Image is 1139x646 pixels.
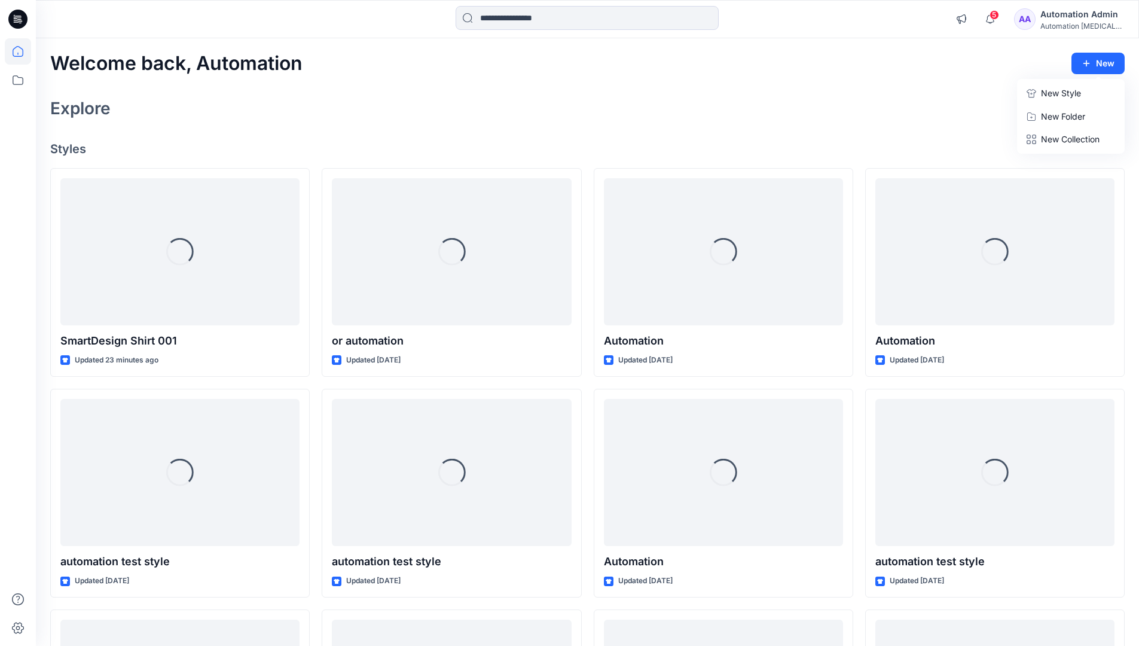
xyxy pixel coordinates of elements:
p: SmartDesign Shirt 001 [60,333,300,349]
a: New Style [1019,81,1122,105]
p: Updated [DATE] [890,354,944,367]
p: Automation [604,333,843,349]
p: Updated [DATE] [346,575,401,587]
span: 5 [990,10,999,20]
h2: Explore [50,99,111,118]
button: New [1071,53,1125,74]
p: Updated 23 minutes ago [75,354,158,367]
div: Automation Admin [1040,7,1124,22]
p: automation test style [875,553,1114,570]
h2: Welcome back, Automation [50,53,303,75]
p: Automation [875,333,1114,349]
p: Automation [604,553,843,570]
p: New Folder [1041,110,1085,123]
p: Updated [DATE] [618,354,673,367]
p: New Style [1041,86,1081,100]
p: automation test style [60,553,300,570]
p: automation test style [332,553,571,570]
p: Updated [DATE] [618,575,673,587]
p: Updated [DATE] [75,575,129,587]
p: Updated [DATE] [346,354,401,367]
div: AA [1014,8,1036,30]
p: or automation [332,333,571,349]
div: Automation [MEDICAL_DATA]... [1040,22,1124,31]
h4: Styles [50,142,1125,156]
p: Updated [DATE] [890,575,944,587]
p: New Collection [1041,132,1100,147]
